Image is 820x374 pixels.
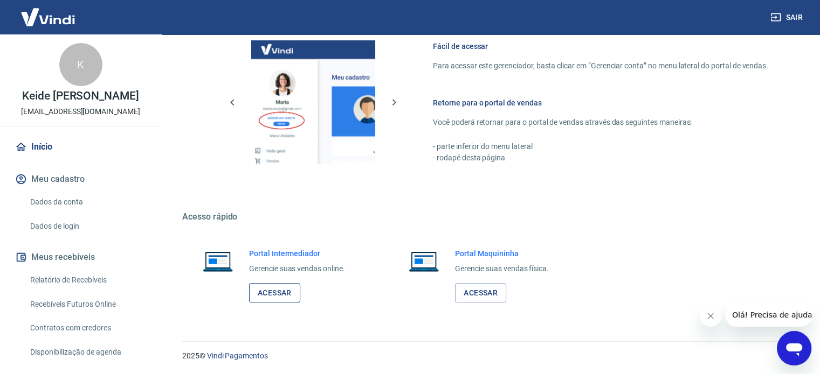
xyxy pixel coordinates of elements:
[433,60,768,72] p: Para acessar este gerenciador, basta clicar em “Gerenciar conta” no menu lateral do portal de ven...
[13,245,148,269] button: Meus recebíveis
[182,350,794,362] p: 2025 ©
[455,263,549,274] p: Gerencie suas vendas física.
[21,106,140,117] p: [EMAIL_ADDRESS][DOMAIN_NAME]
[433,97,768,108] h6: Retorne para o portal de vendas
[195,248,240,274] img: Imagem de um notebook aberto
[455,283,506,303] a: Acessar
[26,293,148,315] a: Recebíveis Futuros Online
[768,8,807,27] button: Sair
[182,211,794,222] h5: Acesso rápido
[59,43,102,86] div: K
[6,8,91,16] span: Olá! Precisa de ajuda?
[13,1,83,33] img: Vindi
[26,191,148,213] a: Dados da conta
[433,117,768,128] p: Você poderá retornar para o portal de vendas através das seguintes maneiras:
[249,248,345,259] h6: Portal Intermediador
[22,90,139,102] p: Keide [PERSON_NAME]
[700,305,721,327] iframe: Fechar mensagem
[26,215,148,237] a: Dados de login
[207,351,268,360] a: Vindi Pagamentos
[26,317,148,339] a: Contratos com credores
[26,269,148,291] a: Relatório de Recebíveis
[726,303,811,327] iframe: Mensagem da empresa
[13,135,148,159] a: Início
[777,331,811,365] iframe: Botão para abrir a janela de mensagens
[401,248,446,274] img: Imagem de um notebook aberto
[433,152,768,164] p: - rodapé desta página
[251,40,375,164] img: Imagem da dashboard mostrando o botão de gerenciar conta na sidebar no lado esquerdo
[455,248,549,259] h6: Portal Maquininha
[249,263,345,274] p: Gerencie suas vendas online.
[433,41,768,52] h6: Fácil de acessar
[13,167,148,191] button: Meu cadastro
[433,141,768,152] p: - parte inferior do menu lateral
[26,341,148,363] a: Disponibilização de agenda
[249,283,300,303] a: Acessar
